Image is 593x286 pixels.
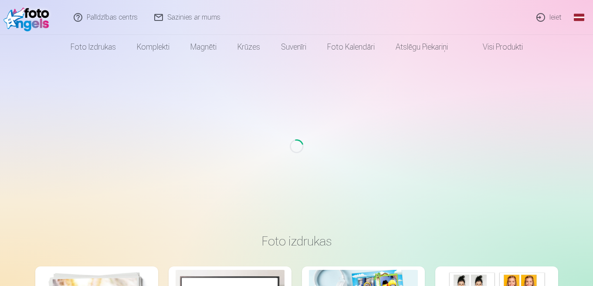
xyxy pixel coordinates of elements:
a: Visi produkti [458,35,533,59]
a: Komplekti [126,35,180,59]
a: Foto kalendāri [317,35,385,59]
a: Magnēti [180,35,227,59]
img: /fa1 [3,3,54,31]
a: Foto izdrukas [60,35,126,59]
a: Krūzes [227,35,271,59]
a: Atslēgu piekariņi [385,35,458,59]
h3: Foto izdrukas [42,233,551,249]
a: Suvenīri [271,35,317,59]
